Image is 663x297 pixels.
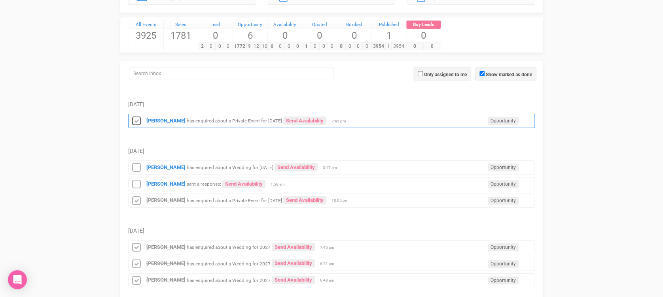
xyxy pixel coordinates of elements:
span: Opportunity [488,180,519,188]
a: Send Availability [272,276,315,284]
span: 0 [406,43,423,50]
span: 1772 [233,43,247,50]
span: 0 [268,29,302,42]
span: 3925 [129,29,163,42]
span: 12 [252,43,261,50]
span: 0 [206,43,216,50]
a: Quoted [302,21,337,29]
a: [PERSON_NAME] [146,277,186,283]
span: Opportunity [488,243,519,251]
span: 0 [345,43,354,50]
span: 1781 [164,29,198,42]
span: 0 [293,43,302,50]
span: Opportunity [488,260,519,268]
a: Send Availability [283,196,326,204]
div: Open Intercom Messenger [8,270,27,289]
small: has enquired about a Wedding for [DATE] [187,165,273,170]
span: 3954 [391,43,406,50]
span: 7:45 pm [331,118,351,124]
small: has enquired about a Private Event for [DATE] [187,197,282,203]
small: sent a response: [187,181,221,187]
a: Availability [268,21,302,29]
a: [PERSON_NAME] [146,181,186,187]
a: Sales [164,21,198,29]
span: 3954 [371,43,386,50]
a: Opportunity [233,21,267,29]
a: Send Availability [283,117,326,125]
span: Opportunity [488,197,519,205]
a: Buy Leads [406,21,441,29]
h5: [DATE] [128,228,535,234]
a: Send Availability [275,163,318,171]
h5: [DATE] [128,102,535,107]
small: has enquired about a Wedding for 2027 [187,277,271,283]
span: 1 [385,43,392,50]
a: [PERSON_NAME] [146,244,186,250]
a: Published [372,21,406,29]
a: Send Availability [272,243,315,251]
span: 0 [302,29,337,42]
span: 0 [224,43,233,50]
span: 1:58 am [271,182,290,187]
input: Search Inbox [129,68,334,79]
small: has enquired about a Private Event for [DATE] [187,118,282,124]
a: [PERSON_NAME] [146,260,186,266]
span: 0 [311,43,320,50]
span: 0 [215,43,224,50]
span: 1 [302,43,311,50]
span: 10 [260,43,269,50]
label: Only assigned to me [424,71,467,78]
span: 8 [423,43,441,50]
span: 0 [362,43,371,50]
span: 10:05 pm [331,198,351,203]
span: 6:51 am [320,261,340,267]
a: Lead [198,21,233,29]
a: Booked [337,21,371,29]
span: 2 [198,43,207,50]
span: 0 [328,43,337,50]
small: has enquired about a Wedding for 2027 [187,261,271,266]
label: Show marked as done [486,71,532,78]
span: 0 [337,43,346,50]
span: 0 [406,29,441,42]
span: 7:45 am [320,245,340,250]
a: [PERSON_NAME] [146,118,186,124]
a: [PERSON_NAME] [146,197,186,203]
span: 0 [284,43,294,50]
span: 0 [319,43,328,50]
span: Opportunity [488,276,519,284]
span: Opportunity [488,117,519,125]
span: 9 [246,43,252,50]
span: Opportunity [488,164,519,171]
a: Send Availability [272,259,315,267]
span: 6 [233,29,267,42]
a: All Events [129,21,163,29]
span: 1 [372,29,406,42]
span: 3:17 am [323,165,343,171]
a: [PERSON_NAME] [146,164,186,170]
span: 0 [354,43,363,50]
span: 0 [198,29,233,42]
span: 6 [267,43,277,50]
span: 0 [337,29,371,42]
span: 6:48 am [320,278,340,283]
span: 0 [276,43,285,50]
h5: [DATE] [128,148,535,154]
a: Send Availability [222,180,265,188]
